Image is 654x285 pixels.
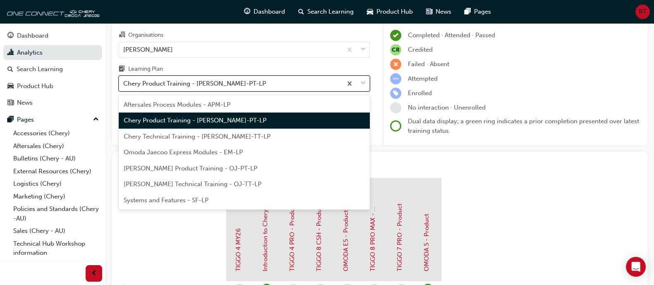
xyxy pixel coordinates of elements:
[390,44,401,55] span: null-icon
[10,152,102,165] a: Bulletins (Chery - AU)
[3,45,102,60] a: Analytics
[17,31,48,41] div: Dashboard
[7,66,13,73] span: search-icon
[237,3,292,20] a: guage-iconDashboard
[315,204,323,271] a: TIGGO 8 CSH - Product
[390,73,401,84] span: learningRecordVerb_ATTEMPT-icon
[298,7,304,17] span: search-icon
[124,117,266,124] span: Chery Product Training - [PERSON_NAME]-PT-LP
[124,196,208,204] span: Systems and Features - SF-LP
[3,95,102,110] a: News
[128,65,163,73] div: Learning Plan
[17,98,33,108] div: News
[119,66,125,73] span: learningplan-icon
[390,30,401,41] span: learningRecordVerb_COMPLETE-icon
[307,7,354,17] span: Search Learning
[369,189,376,271] a: TIGGO 8 PRO MAX - Product
[3,79,102,94] a: Product Hub
[7,99,14,107] span: news-icon
[408,60,449,68] span: Failed · Absent
[254,7,285,17] span: Dashboard
[7,49,14,57] span: chart-icon
[17,81,53,91] div: Product Hub
[123,79,266,89] div: Chery Product Training - [PERSON_NAME]-PT-LP
[17,115,34,125] div: Pages
[3,112,102,127] button: Pages
[10,203,102,225] a: Policies and Standards (Chery -AU)
[367,7,373,17] span: car-icon
[10,165,102,178] a: External Resources (Chery)
[288,203,296,271] a: TIGGO 4 PRO - Product
[390,102,401,113] span: learningRecordVerb_NONE-icon
[3,26,102,112] button: DashboardAnalyticsSearch LearningProduct HubNews
[408,104,486,111] span: No interaction · Unenrolled
[458,3,498,20] a: pages-iconPages
[360,3,419,20] a: car-iconProduct Hub
[292,3,360,20] a: search-iconSearch Learning
[426,7,432,17] span: news-icon
[10,190,102,203] a: Marketing (Chery)
[408,31,495,39] span: Completed · Attended · Passed
[474,7,491,17] span: Pages
[342,210,350,271] a: OMODA E5 - Product
[436,7,451,17] span: News
[360,44,366,55] span: down-icon
[390,88,401,99] span: learningRecordVerb_ENROLL-icon
[244,7,250,17] span: guage-icon
[124,180,261,188] span: [PERSON_NAME] Technical Training - OJ-TT-LP
[396,204,403,271] a: TIGGO 7 PRO - Product
[626,257,646,277] div: Open Intercom Messenger
[408,89,432,97] span: Enrolled
[10,237,102,259] a: Technical Hub Workshop information
[419,3,458,20] a: news-iconNews
[465,7,471,17] span: pages-icon
[119,31,125,39] span: organisation-icon
[423,214,430,271] a: OMODA 5 - Product
[128,31,163,39] div: Organisations
[4,3,99,20] img: oneconnect
[408,46,433,53] span: Credited
[124,133,271,140] span: Chery Technical Training - [PERSON_NAME]-TT-LP
[124,101,230,108] span: Aftersales Process Modules - APM-LP
[635,5,650,19] button: RT
[10,225,102,237] a: Sales (Chery - AU)
[408,117,639,134] span: Dual data display; a green ring indicates a prior completion presented over latest training status.
[7,83,14,90] span: car-icon
[124,148,243,156] span: Omoda Jaecoo Express Modules - EM-LP
[7,116,14,124] span: pages-icon
[376,7,413,17] span: Product Hub
[93,114,99,125] span: up-icon
[17,65,63,74] div: Search Learning
[123,45,173,54] div: [PERSON_NAME]
[10,140,102,153] a: Aftersales (Chery)
[91,268,97,279] span: prev-icon
[639,7,647,17] span: RT
[408,75,438,82] span: Attempted
[3,28,102,43] a: Dashboard
[10,177,102,190] a: Logistics (Chery)
[261,209,269,271] a: Introduction to Chery
[235,228,242,271] a: TIGGO 4 MY26
[10,259,102,272] a: User changes
[7,32,14,40] span: guage-icon
[10,127,102,140] a: Accessories (Chery)
[390,59,401,70] span: learningRecordVerb_FAIL-icon
[3,62,102,77] a: Search Learning
[124,165,257,172] span: [PERSON_NAME] Product Training - OJ-PT-LP
[360,78,366,89] span: down-icon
